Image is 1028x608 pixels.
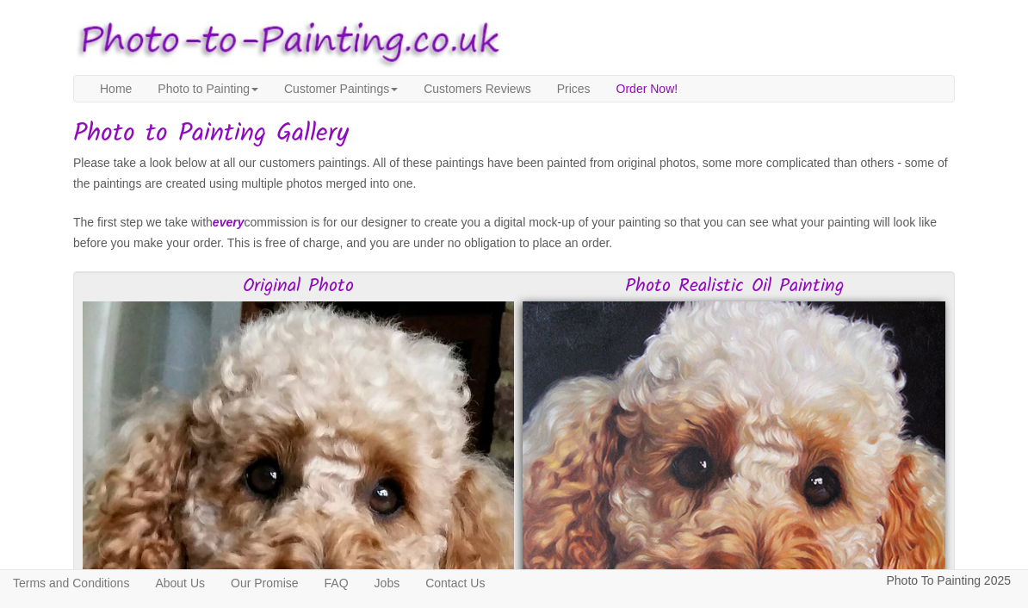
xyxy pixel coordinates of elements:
[411,76,543,102] a: Customers Reviews
[218,570,312,596] a: Our Promise
[145,76,271,102] a: Photo to Painting
[213,215,245,229] em: every
[886,570,1011,592] p: Photo To Painting 2025
[65,9,505,75] img: Photo to Painting
[73,120,955,148] h1: Photo to Painting Gallery
[523,276,945,297] h3: Photo Realistic Oil Painting
[604,76,691,102] a: Order Now!
[362,570,413,596] a: Jobs
[412,570,498,596] a: Contact Us
[73,152,955,195] p: Please take a look below at all our customers paintings. All of these paintings have been painted...
[271,76,411,102] a: Customer Paintings
[87,76,145,102] a: Home
[312,570,362,596] a: FAQ
[83,276,514,297] h3: Original Photo
[544,76,604,102] a: Prices
[73,212,955,254] p: The first step we take with commission is for our designer to create you a digital mock-up of you...
[142,570,218,596] a: About Us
